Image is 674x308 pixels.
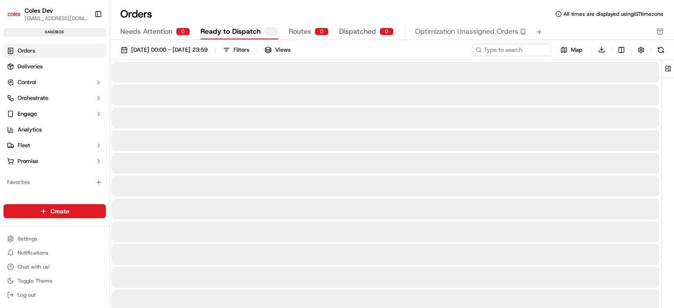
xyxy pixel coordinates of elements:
button: Settings [4,233,106,245]
button: Orchestrate [4,91,106,105]
span: Control [18,78,36,86]
button: Promise [4,154,106,168]
button: Control [4,75,106,89]
button: Map [555,45,588,55]
img: Coles Dev [7,7,21,21]
a: Analytics [4,123,106,137]
input: Type to search [472,44,551,56]
button: Create [4,204,106,218]
div: 0 [176,28,190,35]
div: Available Products [4,196,106,210]
span: Log out [18,291,36,298]
a: Orders [4,44,106,58]
button: [DATE] 00:00 - [DATE] 23:59 [117,44,212,56]
div: Filters [233,46,249,54]
span: Notifications [18,249,48,256]
button: Chat with us! [4,261,106,273]
span: Optimization Unassigned Orders [415,26,518,37]
span: Ready to Dispatch [201,26,261,37]
button: Coles DevColes Dev[EMAIL_ADDRESS][DOMAIN_NAME] [4,4,91,25]
button: Filters [219,44,253,56]
button: Toggle Theme [4,275,106,287]
button: Views [261,44,294,56]
button: Refresh [655,44,667,56]
button: Log out [4,289,106,301]
div: 0 [315,28,329,35]
h1: Orders [120,7,152,21]
span: Engage [18,110,37,118]
button: [EMAIL_ADDRESS][DOMAIN_NAME] [25,15,87,22]
span: Map [571,46,582,54]
span: Fleet [18,142,30,149]
div: Favorites [4,175,106,189]
span: Analytics [18,126,42,134]
span: Create [50,207,69,216]
span: Views [275,46,290,54]
span: [DATE] 00:00 - [DATE] 23:59 [131,46,208,54]
button: Fleet [4,138,106,152]
span: Deliveries [18,63,43,71]
span: Toggle Theme [18,277,53,284]
span: Needs Attention [120,26,172,37]
span: Dispatched [339,26,376,37]
button: Engage [4,107,106,121]
button: Coles Dev [25,6,53,15]
span: All times are displayed using IST timezone [563,11,663,18]
span: Promise [18,157,38,165]
span: Orders [18,47,35,55]
div: 0 [380,28,394,35]
span: Routes [289,26,311,37]
span: Chat with us! [18,263,50,270]
span: Settings [18,235,37,242]
a: Deliveries [4,60,106,74]
div: sandbox [4,28,106,37]
button: Notifications [4,247,106,259]
span: Orchestrate [18,94,48,102]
